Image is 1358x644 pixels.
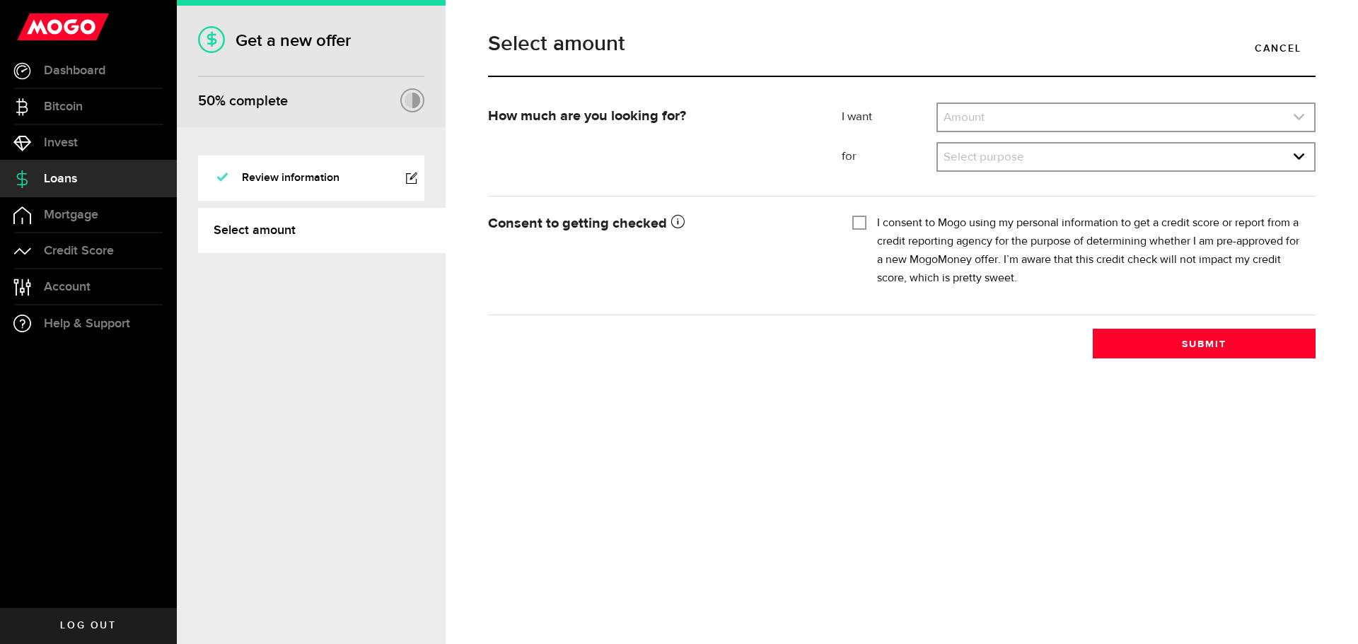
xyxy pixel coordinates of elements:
span: Loans [44,172,77,185]
label: I consent to Mogo using my personal information to get a credit score or report from a credit rep... [877,214,1305,288]
button: Submit [1093,329,1316,358]
a: Select amount [198,208,446,253]
span: Help & Support [44,317,130,330]
a: expand select [938,144,1314,170]
strong: How much are you looking for? [488,109,686,123]
button: Open LiveChat chat widget [11,6,54,48]
span: Mortgage [44,209,98,221]
h1: Select amount [488,33,1316,54]
span: Bitcoin [44,100,83,113]
input: I consent to Mogo using my personal information to get a credit score or report from a credit rep... [852,214,866,228]
strong: Consent to getting checked [488,216,685,230]
span: Account [44,281,91,293]
span: Log out [60,621,116,631]
a: expand select [938,104,1314,131]
h1: Get a new offer [198,30,424,51]
div: % complete [198,88,288,114]
span: Credit Score [44,245,114,257]
span: Invest [44,136,78,149]
span: 50 [198,93,215,110]
label: I want [842,109,936,126]
label: for [842,148,936,165]
a: Review information [198,156,424,201]
a: Cancel [1241,33,1316,63]
span: Dashboard [44,64,105,77]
